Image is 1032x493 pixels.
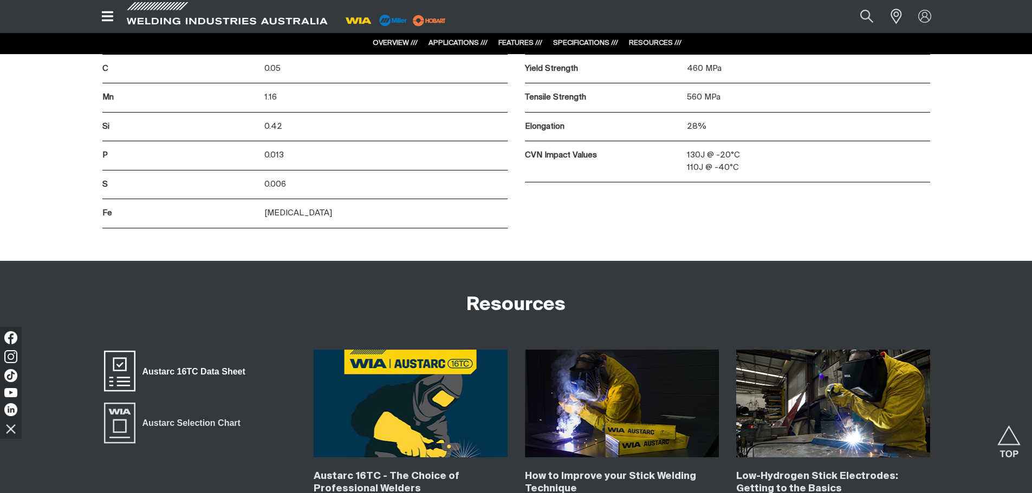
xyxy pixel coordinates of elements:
[102,401,248,444] a: Austarc Selection Chart
[687,149,930,174] p: 130J @ -20°C 110J @ -40°C
[4,350,17,363] img: Instagram
[848,4,885,29] button: Search products
[4,369,17,382] img: TikTok
[4,331,17,344] img: Facebook
[525,350,719,458] img: How to Improve your Stick Welding Technique
[736,350,930,458] img: Low-Hydrogen Stick Electrodes: Getting to the Basics
[102,350,252,393] a: Austarc 16TC Data Sheet
[834,4,885,29] input: Product name or item number...
[264,179,508,191] p: 0.006
[102,91,259,104] p: Mn
[264,149,508,162] p: 0.013
[102,63,259,75] p: C
[466,293,566,317] h2: Resources
[498,40,542,47] a: FEATURES ///
[997,425,1021,450] button: Scroll to top
[102,207,259,220] p: Fe
[525,149,681,162] p: CVN Impact Values
[410,12,449,29] img: miller
[410,16,449,24] a: miller
[553,40,618,47] a: SPECIFICATIONS ///
[4,403,17,416] img: LinkedIn
[4,388,17,397] img: YouTube
[264,91,508,104] p: 1.16
[135,416,248,430] span: Austarc Selection Chart
[429,40,488,47] a: APPLICATIONS ///
[687,91,930,104] p: 560 MPa
[264,121,508,133] p: 0.42
[2,419,20,438] img: hide socials
[525,121,681,133] p: Elongation
[314,350,508,458] img: Austarc 16TC - The Choice of Professional Welders
[135,364,252,378] span: Austarc 16TC Data Sheet
[373,40,418,47] a: OVERVIEW ///
[687,63,930,75] p: 460 MPa
[525,63,681,75] p: Yield Strength
[102,121,259,133] p: Si
[102,149,259,162] p: P
[264,207,508,220] p: [MEDICAL_DATA]
[102,179,259,191] p: S
[525,91,681,104] p: Tensile Strength
[264,63,508,75] p: 0.05
[629,40,681,47] a: RESOURCES ///
[687,121,930,133] p: 28%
